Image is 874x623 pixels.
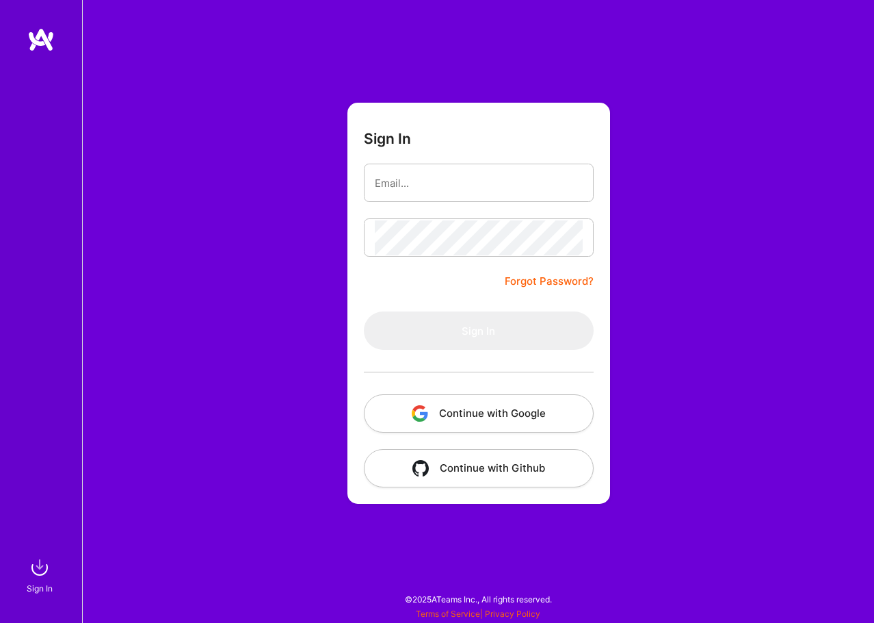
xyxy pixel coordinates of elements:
[27,581,53,596] div: Sign In
[375,166,583,201] input: Email...
[416,609,480,619] a: Terms of Service
[364,394,594,433] button: Continue with Google
[364,130,411,147] h3: Sign In
[485,609,540,619] a: Privacy Policy
[505,273,594,290] a: Forgot Password?
[82,582,874,616] div: © 2025 ATeams Inc., All rights reserved.
[412,405,428,422] img: icon
[364,449,594,487] button: Continue with Github
[416,609,540,619] span: |
[27,27,55,52] img: logo
[29,554,53,596] a: sign inSign In
[364,311,594,350] button: Sign In
[26,554,53,581] img: sign in
[412,460,429,476] img: icon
